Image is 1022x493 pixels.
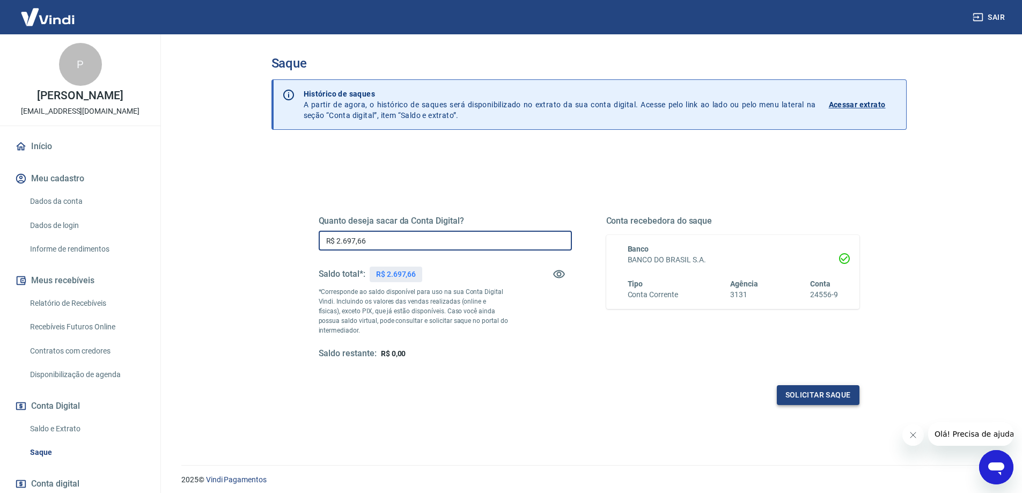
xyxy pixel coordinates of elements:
p: Histórico de saques [304,89,816,99]
p: [PERSON_NAME] [37,90,123,101]
span: Tipo [628,279,643,288]
img: Vindi [13,1,83,33]
a: Acessar extrato [829,89,898,121]
span: Conta [810,279,830,288]
a: Vindi Pagamentos [206,475,267,484]
a: Contratos com credores [26,340,148,362]
span: Olá! Precisa de ajuda? [6,8,90,16]
h6: 24556-9 [810,289,838,300]
h6: BANCO DO BRASIL S.A. [628,254,838,266]
a: Saldo e Extrato [26,418,148,440]
span: Agência [730,279,758,288]
p: *Corresponde ao saldo disponível para uso na sua Conta Digital Vindi. Incluindo os valores das ve... [319,287,509,335]
p: A partir de agora, o histórico de saques será disponibilizado no extrato da sua conta digital. Ac... [304,89,816,121]
a: Informe de rendimentos [26,238,148,260]
a: Saque [26,442,148,463]
a: Recebíveis Futuros Online [26,316,148,338]
iframe: Mensagem da empresa [928,422,1013,446]
h3: Saque [271,56,907,71]
h6: 3131 [730,289,758,300]
h5: Conta recebedora do saque [606,216,859,226]
span: Conta digital [31,476,79,491]
div: P [59,43,102,86]
h5: Quanto deseja sacar da Conta Digital? [319,216,572,226]
p: R$ 2.697,66 [376,269,416,280]
a: Disponibilização de agenda [26,364,148,386]
a: Relatório de Recebíveis [26,292,148,314]
button: Solicitar saque [777,385,859,405]
h5: Saldo restante: [319,348,377,359]
span: R$ 0,00 [381,349,406,358]
span: Banco [628,245,649,253]
p: Acessar extrato [829,99,886,110]
p: [EMAIL_ADDRESS][DOMAIN_NAME] [21,106,139,117]
iframe: Botão para abrir a janela de mensagens [979,450,1013,484]
p: 2025 © [181,474,996,485]
button: Sair [970,8,1009,27]
button: Conta Digital [13,394,148,418]
h6: Conta Corrente [628,289,678,300]
iframe: Fechar mensagem [902,424,924,446]
a: Dados da conta [26,190,148,212]
button: Meus recebíveis [13,269,148,292]
h5: Saldo total*: [319,269,365,279]
button: Meu cadastro [13,167,148,190]
a: Dados de login [26,215,148,237]
a: Início [13,135,148,158]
